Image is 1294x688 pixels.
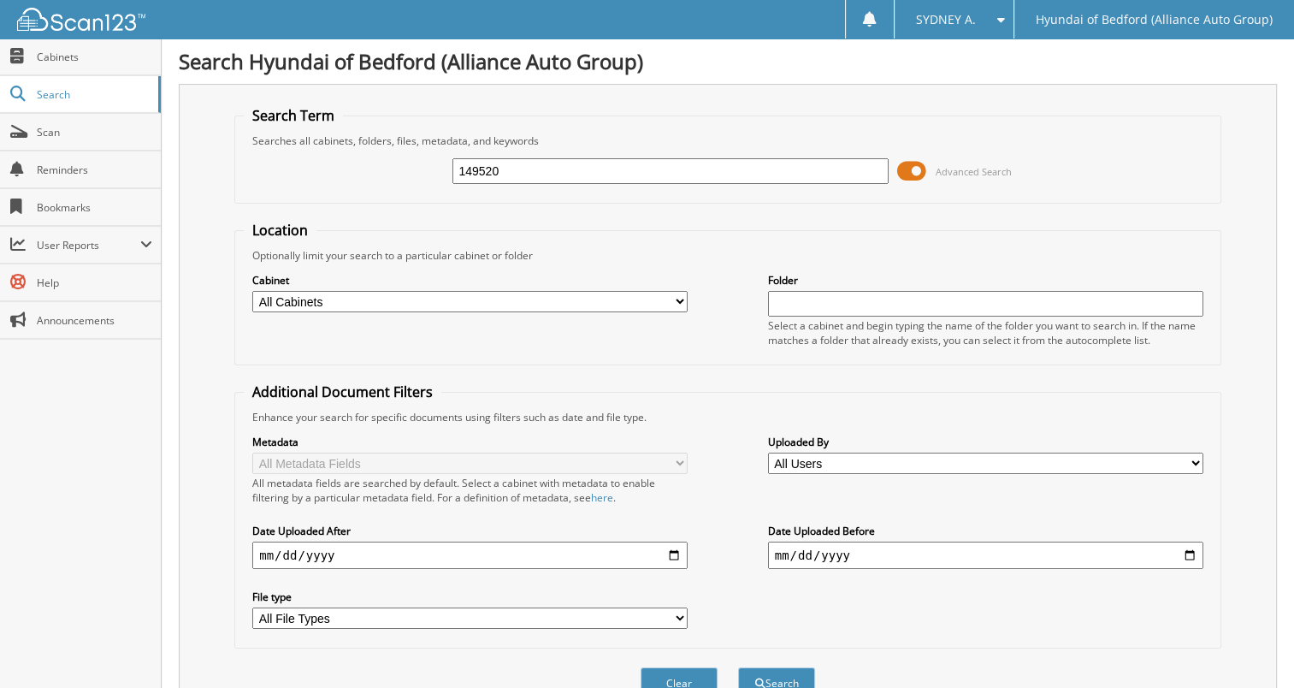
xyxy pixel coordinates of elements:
span: User Reports [37,238,140,252]
div: Select a cabinet and begin typing the name of the folder you want to search in. If the name match... [768,318,1203,347]
span: Hyundai of Bedford (Alliance Auto Group) [1036,15,1273,25]
span: Search [37,87,150,102]
input: start [252,542,688,569]
label: Uploaded By [768,435,1203,449]
label: Cabinet [252,273,688,288]
span: Bookmarks [37,200,152,215]
span: Announcements [37,313,152,328]
legend: Search Term [244,106,343,125]
span: SYDNEY A. [916,15,976,25]
input: end [768,542,1203,569]
a: here [591,490,613,505]
label: Metadata [252,435,688,449]
legend: Additional Document Filters [244,383,441,401]
span: Scan [37,125,152,139]
label: File type [252,590,688,604]
div: Optionally limit your search to a particular cabinet or folder [244,248,1212,263]
label: Date Uploaded After [252,524,688,538]
span: Cabinets [37,50,152,64]
iframe: Chat Widget [1208,606,1294,688]
img: scan123-logo-white.svg [17,8,145,31]
div: Enhance your search for specific documents using filters such as date and file type. [244,410,1212,424]
div: Searches all cabinets, folders, files, metadata, and keywords [244,133,1212,148]
legend: Location [244,221,316,240]
h1: Search Hyundai of Bedford (Alliance Auto Group) [179,47,1277,75]
label: Date Uploaded Before [768,524,1203,538]
span: Reminders [37,163,152,177]
span: Help [37,276,152,290]
span: Advanced Search [936,165,1012,178]
label: Folder [768,273,1203,288]
div: All metadata fields are searched by default. Select a cabinet with metadata to enable filtering b... [252,476,688,505]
